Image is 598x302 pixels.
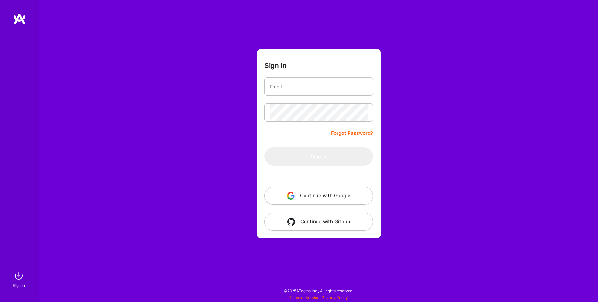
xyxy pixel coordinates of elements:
[264,62,287,70] h3: Sign In
[270,78,368,95] input: Email...
[264,187,373,205] button: Continue with Google
[14,269,25,289] a: sign inSign In
[331,129,373,137] a: Forgot Password?
[287,218,295,226] img: icon
[289,295,319,300] a: Terms of Service
[13,282,25,289] div: Sign In
[13,13,26,25] img: logo
[12,269,25,282] img: sign in
[264,213,373,231] button: Continue with Github
[322,295,348,300] a: Privacy Policy
[287,192,295,200] img: icon
[39,283,598,299] div: © 2025 ATeams Inc., All rights reserved.
[289,295,348,300] span: |
[264,147,373,166] button: Sign In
